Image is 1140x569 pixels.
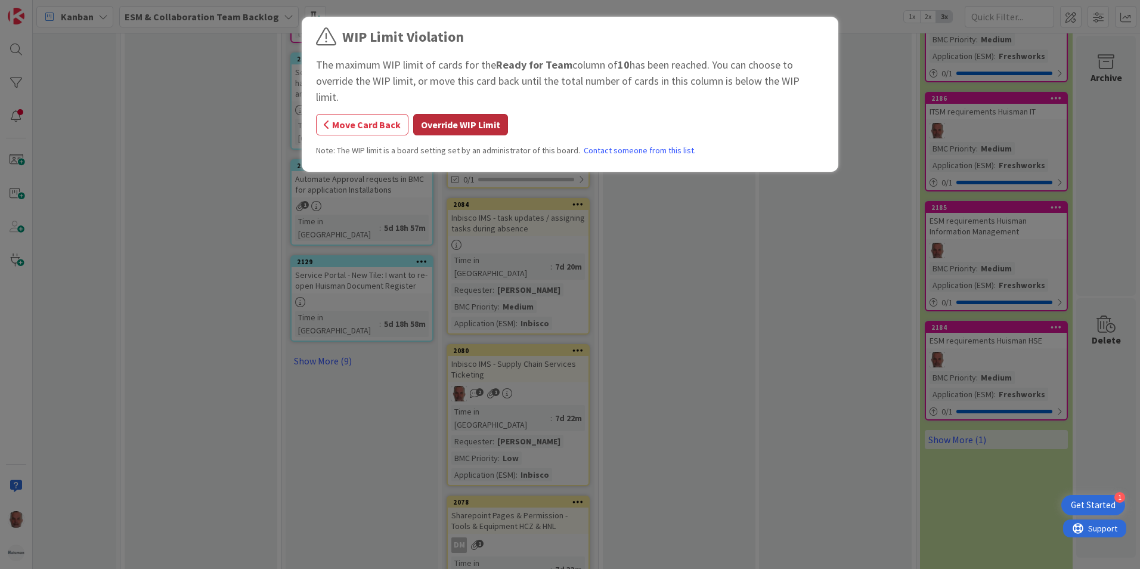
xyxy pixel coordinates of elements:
button: Override WIP Limit [413,114,508,135]
div: Open Get Started checklist, remaining modules: 1 [1061,495,1125,515]
div: WIP Limit Violation [342,26,464,48]
button: Move Card Back [316,114,408,135]
b: 10 [618,58,630,72]
span: Support [25,2,54,16]
div: 1 [1114,492,1125,503]
div: Note: The WIP limit is a board setting set by an administrator of this board. [316,144,824,157]
div: Get Started [1071,499,1116,511]
a: Contact someone from this list. [584,144,696,157]
div: The maximum WIP limit of cards for the column of has been reached. You can choose to override the... [316,57,824,105]
b: Ready for Team [496,58,572,72]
